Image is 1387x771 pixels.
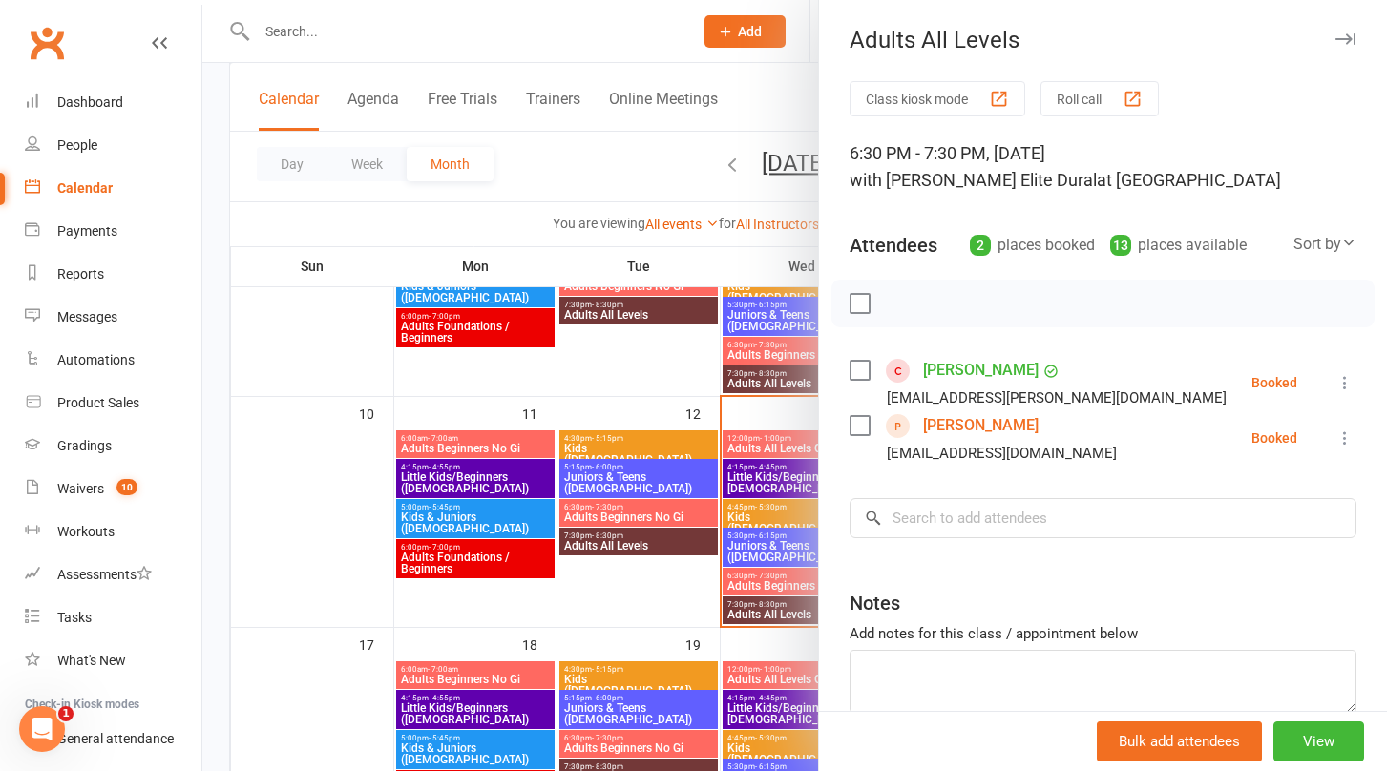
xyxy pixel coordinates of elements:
a: [PERSON_NAME] [923,355,1039,385]
div: Attendees [850,232,937,259]
div: Waivers [57,481,104,496]
button: Class kiosk mode [850,81,1025,116]
a: Reports [25,253,201,296]
div: Adults All Levels [819,27,1387,53]
div: [EMAIL_ADDRESS][PERSON_NAME][DOMAIN_NAME] [887,385,1227,410]
a: Automations [25,339,201,382]
div: Add notes for this class / appointment below [850,622,1356,645]
a: Assessments [25,553,201,596]
a: Messages [25,296,201,339]
span: with [PERSON_NAME] Elite Dural [850,170,1097,190]
div: Sort by [1293,232,1356,257]
a: Waivers 10 [25,468,201,511]
button: Roll call [1040,81,1159,116]
div: Assessments [57,567,152,582]
div: 2 [970,235,991,256]
div: Messages [57,309,117,324]
div: Gradings [57,438,112,453]
div: 6:30 PM - 7:30 PM, [DATE] [850,140,1356,194]
span: at [GEOGRAPHIC_DATA] [1097,170,1281,190]
div: places available [1110,232,1247,259]
a: Workouts [25,511,201,553]
div: Workouts [57,524,115,539]
a: Gradings [25,425,201,468]
a: Payments [25,210,201,253]
div: People [57,137,97,153]
div: Dashboard [57,94,123,110]
iframe: Intercom live chat [19,706,65,752]
a: Clubworx [23,19,71,67]
div: 13 [1110,235,1131,256]
div: Booked [1251,431,1297,445]
button: Bulk add attendees [1097,721,1262,761]
div: What's New [57,653,126,668]
div: [EMAIL_ADDRESS][DOMAIN_NAME] [887,441,1117,466]
div: Payments [57,223,117,239]
a: General attendance kiosk mode [25,718,201,761]
button: View [1273,721,1364,761]
div: General attendance [57,731,174,746]
div: Tasks [57,610,92,625]
a: Calendar [25,167,201,210]
div: Reports [57,266,104,281]
span: 10 [116,479,137,495]
input: Search to add attendees [850,498,1356,538]
div: Booked [1251,376,1297,389]
div: Automations [57,352,135,367]
a: What's New [25,639,201,682]
a: Dashboard [25,81,201,124]
div: Product Sales [57,395,139,410]
a: [PERSON_NAME] [923,410,1039,441]
div: Calendar [57,180,113,196]
a: Tasks [25,596,201,639]
div: Notes [850,590,900,616]
a: Product Sales [25,382,201,425]
div: places booked [970,232,1095,259]
span: 1 [58,706,74,721]
a: People [25,124,201,167]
